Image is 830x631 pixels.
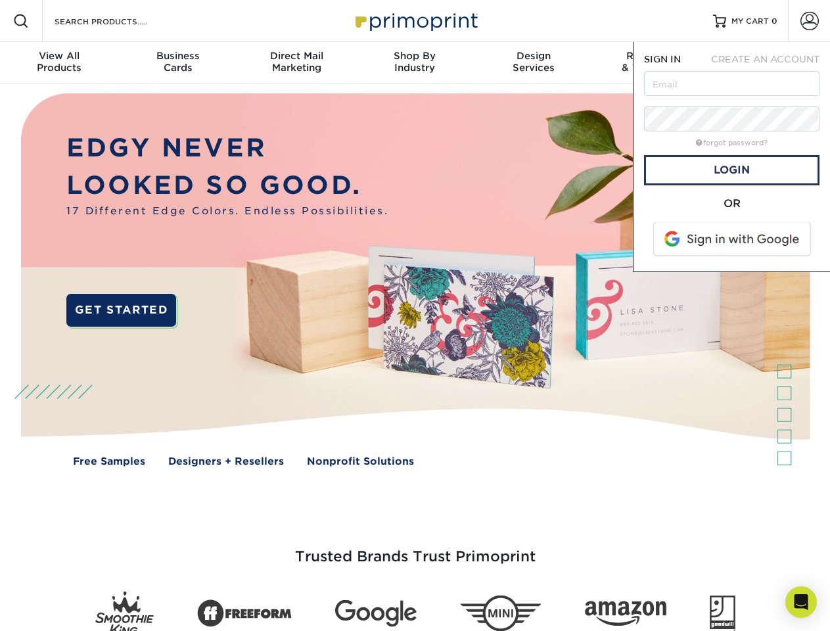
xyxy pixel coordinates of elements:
div: Services [474,50,593,74]
div: Marketing [237,50,356,74]
a: BusinessCards [118,42,237,84]
img: Primoprint [350,7,481,35]
span: MY CART [731,16,769,27]
input: Email [644,71,819,96]
span: CREATE AN ACCOUNT [711,54,819,64]
div: OR [644,196,819,212]
div: Cards [118,50,237,74]
div: Industry [356,50,474,74]
a: Nonprofit Solutions [307,454,414,469]
span: Shop By [356,50,474,62]
span: 0 [772,16,777,26]
a: Direct MailMarketing [237,42,356,84]
a: GET STARTED [66,294,176,327]
span: Direct Mail [237,50,356,62]
img: Goodwill [710,596,735,631]
a: Shop ByIndustry [356,42,474,84]
p: LOOKED SO GOOD. [66,167,388,204]
p: EDGY NEVER [66,129,388,167]
a: Login [644,155,819,185]
span: SIGN IN [644,54,681,64]
span: 17 Different Edge Colors. Endless Possibilities. [66,204,388,219]
h3: Trusted Brands Trust Primoprint [31,517,800,581]
span: Business [118,50,237,62]
div: & Templates [593,50,711,74]
div: Open Intercom Messenger [785,586,817,618]
span: Design [474,50,593,62]
img: Amazon [585,601,666,626]
input: SEARCH PRODUCTS..... [53,13,181,29]
a: Free Samples [73,454,145,469]
a: Designers + Resellers [168,454,284,469]
a: forgot password? [696,139,768,147]
a: Resources& Templates [593,42,711,84]
span: Resources [593,50,711,62]
a: DesignServices [474,42,593,84]
img: Google [335,600,417,627]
